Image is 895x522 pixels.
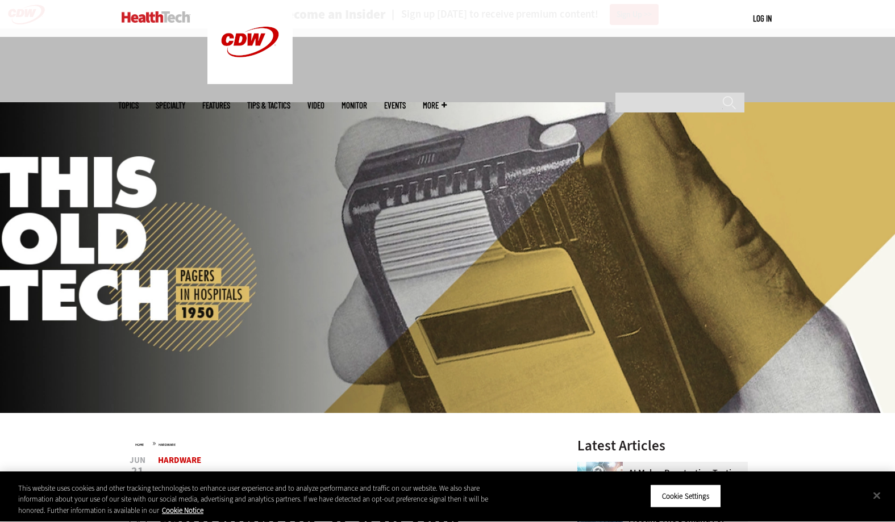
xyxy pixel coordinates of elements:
[135,442,144,447] a: Home
[247,101,290,110] a: Tips & Tactics
[130,456,145,465] span: Jun
[162,506,203,515] a: More information about your privacy
[650,484,721,508] button: Cookie Settings
[307,101,324,110] a: Video
[577,469,741,496] a: AI Makes Penetration Testing More Powerful for Healthcare Organizations
[753,13,772,23] a: Log in
[18,483,492,516] div: This website uses cookies and other tracking technologies to enhance user experience and to analy...
[753,12,772,24] div: User menu
[135,439,548,448] div: »
[864,483,889,508] button: Close
[130,466,145,477] span: 21
[423,101,447,110] span: More
[207,75,293,87] a: CDW
[118,101,139,110] span: Topics
[122,11,190,23] img: Home
[158,454,201,466] a: Hardware
[342,101,367,110] a: MonITor
[202,101,230,110] a: Features
[156,101,185,110] span: Specialty
[577,439,748,453] h3: Latest Articles
[384,101,406,110] a: Events
[159,442,176,447] a: Hardware
[577,462,623,507] img: Healthcare and hacking concept
[577,462,628,471] a: Healthcare and hacking concept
